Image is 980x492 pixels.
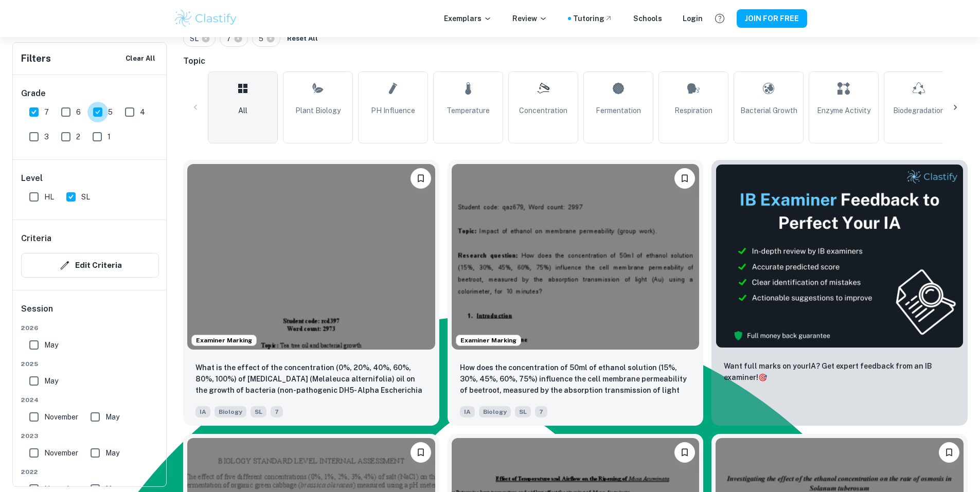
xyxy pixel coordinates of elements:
span: 4 [140,106,145,118]
h6: Session [21,303,159,323]
span: 3 [44,131,49,142]
button: Help and Feedback [711,10,728,27]
span: HL [44,191,54,203]
span: Examiner Marking [192,336,256,345]
span: pH Influence [371,105,415,116]
span: Biodegradation [893,105,945,116]
a: Schools [633,13,662,24]
p: Review [512,13,547,24]
span: May [44,375,58,387]
span: SL [190,33,203,44]
span: 2022 [21,467,159,477]
span: 2025 [21,359,159,369]
span: 2026 [21,323,159,333]
h6: Criteria [21,232,51,245]
img: Thumbnail [716,164,964,348]
p: Want full marks on your IA ? Get expert feedback from an IB examiner! [724,360,955,383]
h6: Topic [183,55,968,67]
span: Concentration [519,105,567,116]
span: 7 [226,33,236,44]
span: Biology [215,406,246,417]
h6: Filters [21,51,51,66]
button: Please log in to bookmark exemplars [411,442,431,463]
img: Biology IA example thumbnail: How does the concentration of 50ml of et [452,164,700,350]
img: Biology IA example thumbnail: What is the effect of the concentration [187,164,435,350]
span: 5 [108,106,113,118]
span: All [238,105,247,116]
a: Examiner MarkingPlease log in to bookmark exemplarsHow does the concentration of 50ml of ethanol ... [448,160,704,426]
span: 🎯 [758,373,767,381]
a: Examiner MarkingPlease log in to bookmark exemplarsWhat is the effect of the concentration (0%, 2... [183,160,439,426]
button: Please log in to bookmark exemplars [939,442,959,463]
p: Exemplars [444,13,492,24]
span: Bacterial Growth [740,105,797,116]
a: Tutoring [573,13,613,24]
a: ThumbnailWant full marks on yourIA? Get expert feedback from an IB examiner! [711,160,968,426]
button: Please log in to bookmark exemplars [674,442,695,463]
p: What is the effect of the concentration (0%, 20%, 40%, 60%, 80%, 100%) of tea tree (Melaleuca alt... [195,362,427,397]
button: Please log in to bookmark exemplars [411,168,431,189]
span: 7 [44,106,49,118]
span: IA [460,406,475,417]
button: Clear All [123,51,158,66]
div: 7 [220,30,248,47]
button: Please log in to bookmark exemplars [674,168,695,189]
button: Reset All [284,31,320,46]
div: SL [183,30,216,47]
span: 7 [535,406,547,417]
span: Temperature [447,105,490,116]
span: 5 [259,33,268,44]
span: November [44,447,78,459]
span: 1 [108,131,111,142]
span: November [44,411,78,423]
span: Examiner Marking [456,336,521,345]
span: IA [195,406,210,417]
span: Plant Biology [295,105,341,116]
span: 2 [76,131,80,142]
span: May [105,411,119,423]
span: SL [251,406,266,417]
span: 6 [76,106,81,118]
a: Login [683,13,703,24]
span: May [105,447,119,459]
span: May [44,339,58,351]
h6: Level [21,172,159,185]
p: How does the concentration of 50ml of ethanol solution (15%, 30%, 45%, 60%, 75%) influence the ce... [460,362,691,397]
div: 5 [252,30,280,47]
span: Biology [479,406,511,417]
span: 2023 [21,431,159,441]
span: 2024 [21,395,159,405]
button: Edit Criteria [21,253,159,278]
button: JOIN FOR FREE [737,9,807,28]
span: 7 [271,406,283,417]
img: Clastify logo [173,8,239,29]
span: Respiration [674,105,712,116]
span: SL [515,406,531,417]
h6: Grade [21,87,159,100]
span: Fermentation [596,105,641,116]
span: Enzyme Activity [817,105,870,116]
span: SL [81,191,90,203]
